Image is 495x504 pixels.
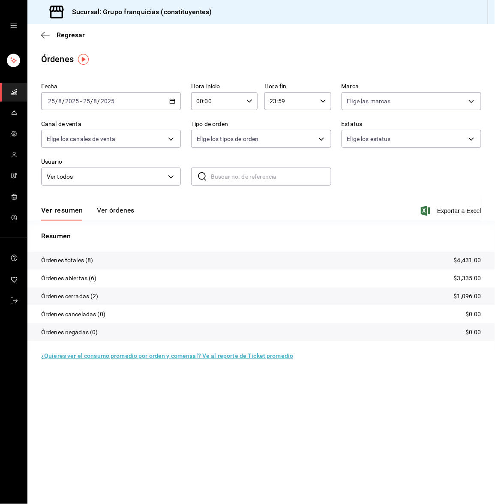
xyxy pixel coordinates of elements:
[78,54,89,65] img: Tooltip marker
[347,135,391,143] span: Elige los estatus
[41,31,85,39] button: Regresar
[55,98,58,105] span: /
[41,328,98,337] p: Órdenes negadas (0)
[10,22,17,29] button: open drawer
[211,168,331,185] input: Buscar no. de referencia
[83,98,90,105] input: --
[90,98,93,105] span: /
[41,159,181,165] label: Usuario
[57,31,85,39] span: Regresar
[342,121,481,127] label: Estatus
[62,98,65,105] span: /
[65,98,79,105] input: ----
[41,274,97,283] p: Órdenes abiertas (6)
[41,206,83,221] button: Ver resumen
[48,98,55,105] input: --
[41,121,181,127] label: Canal de venta
[191,84,258,90] label: Hora inicio
[47,172,165,181] span: Ver todos
[423,206,481,216] button: Exportar a Excel
[41,53,74,66] div: Órdenes
[41,292,99,301] p: Órdenes cerradas (2)
[197,135,258,143] span: Elige los tipos de orden
[41,310,105,319] p: Órdenes canceladas (0)
[65,7,212,17] h3: Sucursal: Grupo franquicias (constituyentes)
[98,98,100,105] span: /
[47,135,115,143] span: Elige los canales de venta
[100,98,115,105] input: ----
[454,256,481,265] p: $4,431.00
[191,121,331,127] label: Tipo de orden
[347,97,391,105] span: Elige las marcas
[80,98,82,105] span: -
[465,328,481,337] p: $0.00
[342,84,481,90] label: Marca
[41,231,481,241] p: Resumen
[264,84,331,90] label: Hora fin
[454,274,481,283] p: $3,335.00
[41,84,181,90] label: Fecha
[58,98,62,105] input: --
[93,98,98,105] input: --
[41,256,93,265] p: Órdenes totales (8)
[97,206,135,221] button: Ver órdenes
[465,310,481,319] p: $0.00
[454,292,481,301] p: $1,096.00
[41,352,293,359] a: ¿Quieres ver el consumo promedio por orden y comensal? Ve al reporte de Ticket promedio
[41,206,135,221] div: navigation tabs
